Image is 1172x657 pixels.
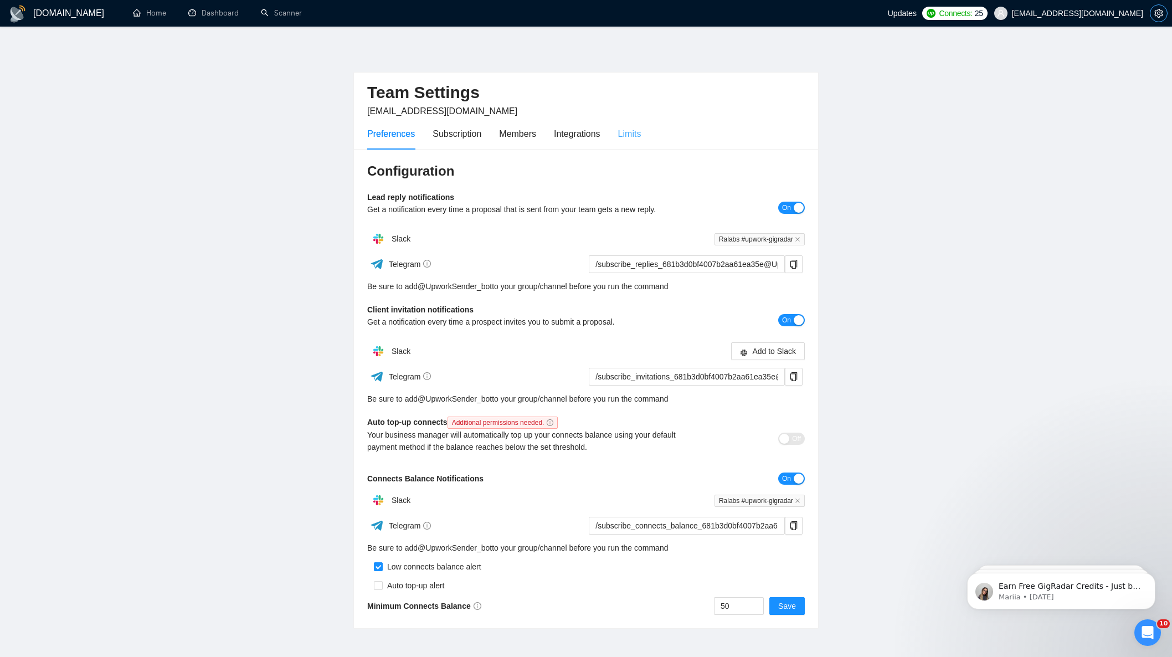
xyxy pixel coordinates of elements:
div: Members [499,127,536,141]
span: Telegram [389,260,431,269]
img: hpQkSZIkSZIkSZIkSZIkSZIkSZIkSZIkSZIkSZIkSZIkSZIkSZIkSZIkSZIkSZIkSZIkSZIkSZIkSZIkSZIkSZIkSZIkSZIkS... [367,489,389,511]
span: [EMAIL_ADDRESS][DOMAIN_NAME] [367,106,517,116]
h2: Team Settings [367,81,805,104]
span: down [754,607,761,614]
span: Slack [392,234,410,243]
span: copy [785,372,802,381]
iframe: Intercom notifications message [950,550,1172,627]
iframe: Intercom live chat [1134,619,1161,646]
a: @UpworkSender_bot [418,542,492,554]
h3: Configuration [367,162,805,180]
img: logo [9,5,27,23]
span: copy [785,521,802,530]
button: copy [785,368,803,386]
a: homeHome [133,8,166,18]
button: copy [785,517,803,535]
span: Telegram [389,521,431,530]
div: Low connects balance alert [383,561,481,573]
span: Updates [888,9,917,18]
span: user [997,9,1005,17]
span: Ralabs #upwork-gigradar [714,233,805,245]
span: Increase Value [751,598,763,606]
span: On [782,473,791,485]
span: Slack [392,496,410,505]
img: hpQkSZIkSZIkSZIkSZIkSZIkSZIkSZIkSZIkSZIkSZIkSZIkSZIkSZIkSZIkSZIkSZIkSZIkSZIkSZIkSZIkSZIkSZIkSZIkS... [367,340,389,362]
span: Slack [392,347,410,356]
span: close [795,498,800,504]
span: 25 [975,7,983,19]
button: copy [785,255,803,273]
span: info-circle [423,260,431,268]
span: Telegram [389,372,431,381]
span: On [782,202,791,214]
span: setting [1150,9,1167,18]
span: info-circle [423,522,431,530]
div: Be sure to add to your group/channel before you run the command [367,542,805,554]
span: On [782,314,791,326]
span: 10 [1157,619,1170,628]
span: Connects: [939,7,972,19]
div: Be sure to add to your group/channel before you run the command [367,280,805,292]
div: Get a notification every time a prospect invites you to submit a proposal. [367,316,696,328]
div: Your business manager will automatically top up your connects balance using your default payment ... [367,429,696,453]
a: @UpworkSender_bot [418,280,492,292]
button: Save [769,597,805,615]
b: Connects Balance Notifications [367,474,484,483]
img: ww3wtPAAAAAElFTkSuQmCC [370,257,384,271]
span: info-circle [474,602,481,610]
b: Lead reply notifications [367,193,454,202]
img: hpQkSZIkSZIkSZIkSZIkSZIkSZIkSZIkSZIkSZIkSZIkSZIkSZIkSZIkSZIkSZIkSZIkSZIkSZIkSZIkSZIkSZIkSZIkSZIkS... [367,228,389,250]
span: info-circle [423,372,431,380]
b: Minimum Connects Balance [367,602,481,610]
a: setting [1150,9,1168,18]
div: Subscription [433,127,481,141]
span: Decrease Value [751,606,763,614]
b: Auto top-up connects [367,418,562,427]
b: Client invitation notifications [367,305,474,314]
a: searchScanner [261,8,302,18]
div: Preferences [367,127,415,141]
img: ww3wtPAAAAAElFTkSuQmCC [370,369,384,383]
img: ww3wtPAAAAAElFTkSuQmCC [370,519,384,532]
button: slackAdd to Slack [731,342,805,360]
button: setting [1150,4,1168,22]
span: Additional permissions needed. [448,417,558,429]
span: copy [785,260,802,269]
a: dashboardDashboard [188,8,239,18]
a: @UpworkSender_bot [418,393,492,405]
span: info-circle [547,419,553,426]
span: up [754,599,761,606]
div: Get a notification every time a proposal that is sent from your team gets a new reply. [367,203,696,215]
img: upwork-logo.png [927,9,935,18]
span: Ralabs #upwork-gigradar [714,495,805,507]
span: close [795,237,800,242]
span: Save [778,600,796,612]
div: Be sure to add to your group/channel before you run the command [367,393,805,405]
div: Integrations [554,127,600,141]
span: Add to Slack [752,345,796,357]
div: Limits [618,127,641,141]
span: slack [740,348,748,357]
span: Off [792,433,801,445]
div: Auto top-up alert [383,579,445,592]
